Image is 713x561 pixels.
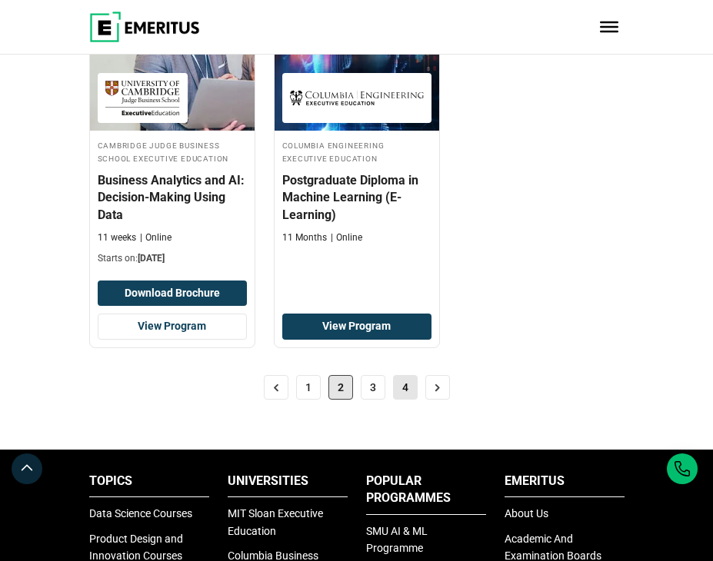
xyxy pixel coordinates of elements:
button: Download Brochure [98,280,247,307]
a: MIT Sloan Executive Education [228,507,323,536]
a: View Program [98,314,247,340]
a: 4 [393,375,418,400]
p: Online [331,231,362,244]
a: < [264,375,288,400]
a: Data Science Courses [89,507,192,520]
a: 3 [361,375,385,400]
a: SMU AI & ML Programme [366,525,428,554]
h4: Cambridge Judge Business School Executive Education [98,138,247,164]
p: Online [140,231,172,244]
p: Starts on: [98,252,247,265]
a: > [425,375,450,400]
h4: Business Analytics and AI: Decision-Making Using Data [98,172,247,224]
p: 11 weeks [98,231,136,244]
span: [DATE] [138,253,165,264]
img: Columbia Engineering Executive Education [290,81,424,115]
a: 1 [296,375,321,400]
h4: Columbia Engineering Executive Education [282,138,431,164]
h4: Postgraduate Diploma in Machine Learning (E-Learning) [282,172,431,224]
span: 2 [328,375,353,400]
p: 11 Months [282,231,327,244]
button: Toggle Menu [600,22,618,32]
a: View Program [282,314,431,340]
a: About Us [505,507,548,520]
img: Cambridge Judge Business School Executive Education [105,81,180,115]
